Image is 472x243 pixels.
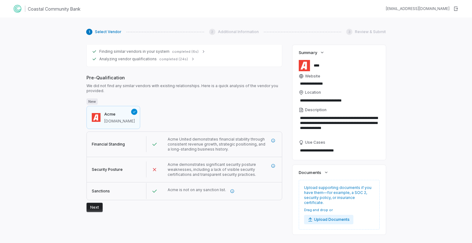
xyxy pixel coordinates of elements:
[86,106,140,129] button: Acme[DOMAIN_NAME]
[299,146,380,155] textarea: Use Cases
[386,6,450,11] div: [EMAIL_ADDRESS][DOMAIN_NAME]
[346,29,352,35] div: 3
[28,6,81,12] h1: Coastal Community Bank
[86,203,103,212] button: Next
[355,29,386,34] span: Review & Submit
[297,167,330,178] button: Documents
[86,83,282,93] span: We did not find any similar vendors with existing relationships. Here is a quick analysis of the ...
[299,50,317,55] span: Summary
[299,114,380,137] textarea: Description
[304,208,353,212] span: Drag and drop or
[92,142,125,146] span: Financial Standing
[305,74,320,79] span: Website
[92,167,123,172] span: Security Posture
[168,187,226,192] span: Acme is not on any sanction list.
[271,164,275,168] svg: More information
[99,57,157,62] span: Analyzing vendor qualifications
[299,96,380,105] input: Location
[227,186,238,197] button: More information
[151,166,158,173] svg: Failed
[299,180,380,230] div: Upload supporting documents if you have them—for example, a SOC 2, security policy, or insurance ...
[299,170,321,175] span: Documents
[172,49,199,54] span: completed (6s)
[299,80,370,87] input: Website
[168,162,256,177] span: Acme demonstrates significant security posture weaknesses, including a lack of visible security c...
[86,98,98,105] span: New
[104,119,135,124] span: acmemarkets.com
[151,141,158,147] svg: Passed
[268,135,279,146] button: More information
[99,49,170,54] span: Finding similar vendors in your system
[304,215,353,224] button: Upload Documents
[305,107,327,112] span: Description
[92,189,110,193] span: Sanctions
[151,188,158,194] svg: Passed
[86,29,92,35] div: 1
[305,90,321,95] span: Location
[230,189,234,193] svg: More information
[159,57,188,62] span: completed (24s)
[86,74,282,81] span: Pre-Qualification
[297,47,326,58] button: Summary
[168,137,265,151] span: Acme United demonstrates financial stability through consistent revenue growth, strategic positio...
[218,29,259,34] span: Additional Information
[104,111,135,117] h3: Acme
[268,160,279,171] button: More information
[209,29,215,35] div: 2
[305,140,325,145] span: Use Cases
[95,29,121,34] span: Select Vendor
[271,138,275,143] svg: More information
[12,4,22,14] img: Clerk Logo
